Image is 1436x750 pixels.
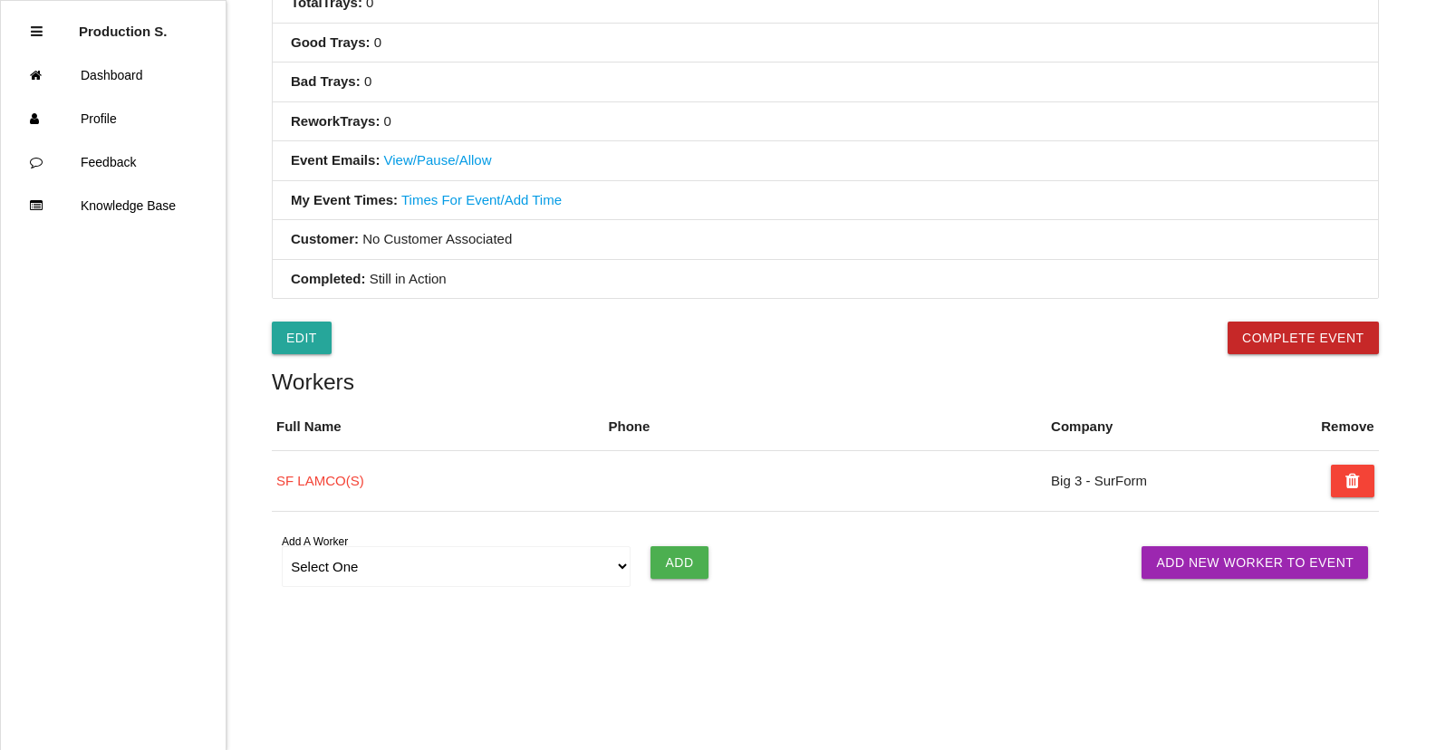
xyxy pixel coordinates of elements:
p: Production Shifts [79,10,168,39]
li: 0 [273,62,1378,102]
b: Event Emails: [291,152,380,168]
b: Bad Trays : [291,73,361,89]
b: Good Trays : [291,34,371,50]
a: View/Pause/Allow [384,152,492,168]
label: Add A Worker [282,534,348,550]
td: Big 3 - SurForm [1046,451,1267,512]
a: Add New Worker To Event [1142,546,1368,579]
li: Still in Action [273,260,1378,299]
a: Dashboard [1,53,226,97]
a: Times For Event/Add Time [401,192,562,207]
th: Phone [603,403,1046,451]
a: SF LAMCO(S) [276,473,364,488]
div: Close [31,10,43,53]
a: Knowledge Base [1,184,226,227]
b: Customer: [291,231,359,246]
li: No Customer Associated [273,220,1378,260]
th: Full Name [272,403,603,451]
input: Add [651,546,708,579]
b: Rework Trays : [291,113,380,129]
li: 0 [273,24,1378,63]
a: Edit [272,322,332,354]
button: Complete Event [1228,322,1379,354]
a: Feedback [1,140,226,184]
li: 0 [273,102,1378,142]
th: Remove [1316,403,1378,451]
h5: Workers [272,370,1379,394]
b: My Event Times: [291,192,398,207]
a: Profile [1,97,226,140]
th: Company [1046,403,1267,451]
b: Completed: [291,271,366,286]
